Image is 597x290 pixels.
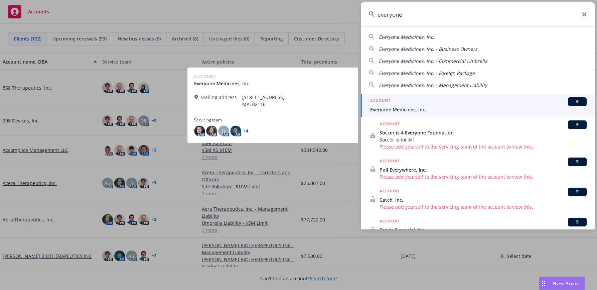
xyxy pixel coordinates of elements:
[361,94,595,117] a: ACCOUNTBIEveryone Medicines, Inc.
[361,117,595,154] a: ACCOUNTBISoccer is 4 Everyone FoundationSoccer is for AllPlease add yourself to the servicing tea...
[370,97,391,105] h5: ACCOUNT
[379,82,487,88] span: Everyone Medicines, Inc. - Management Liability
[571,99,584,105] span: BI
[361,214,595,244] a: ACCOUNTBIZenda Financial, Inc.
[379,46,477,52] span: Everyone Medicines, Inc. - Business Owners
[380,203,587,210] span: Please add yourself to the servicing team of the account to view this.
[380,166,587,173] span: Poll Everywhere, Inc.
[380,173,587,180] span: Please add yourself to the servicing team of the account to view this.
[571,219,584,225] span: BI
[380,196,587,203] span: Catch, Inc.
[380,120,400,128] h5: ACCOUNT
[553,280,579,286] span: Nova Assist
[539,277,585,290] button: Nova Assist
[361,184,595,214] a: ACCOUNTBICatch, Inc.Please add yourself to the servicing team of the account to view this.
[380,188,400,196] h5: ACCOUNT
[379,34,434,40] span: Everyone Medicines, Inc.
[361,154,595,184] a: ACCOUNTBIPoll Everywhere, Inc.Please add yourself to the servicing team of the account to view this.
[380,158,400,166] h5: ACCOUNT
[571,159,584,165] span: BI
[380,218,400,226] h5: ACCOUNT
[571,189,584,195] span: BI
[361,2,595,26] input: Search...
[380,136,587,143] span: Soccer is for All
[380,226,587,233] span: Zenda Financial, Inc.
[379,58,487,64] span: Everyone Medicines, Inc. - Commercial Umbrella
[571,122,584,128] span: BI
[539,277,548,290] div: Drag to move
[379,70,475,76] span: Everyone Medicines, Inc. - Foreign Package
[380,129,587,136] span: Soccer is 4 Everyone Foundation
[370,106,587,113] span: Everyone Medicines, Inc.
[380,143,587,150] span: Please add yourself to the servicing team of the account to view this.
